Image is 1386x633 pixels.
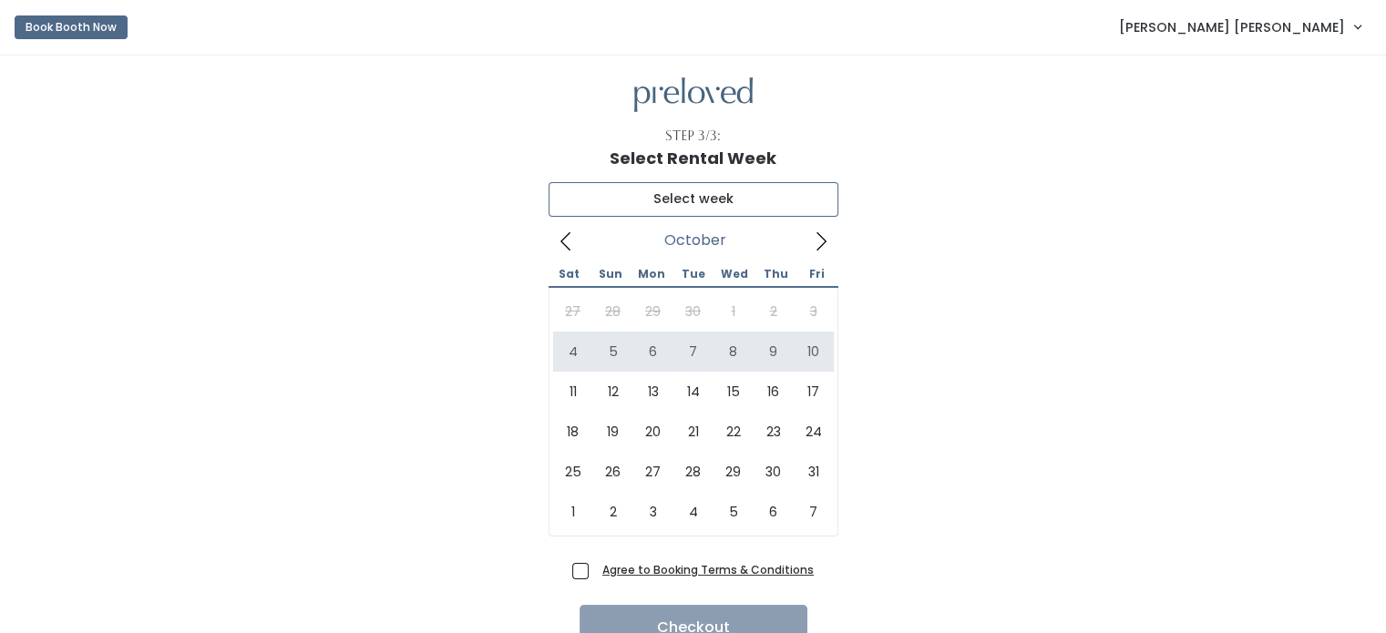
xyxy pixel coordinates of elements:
a: Agree to Booking Terms & Conditions [602,562,814,577]
span: October 18, 2025 [553,412,593,452]
span: October 21, 2025 [673,412,714,452]
a: [PERSON_NAME] [PERSON_NAME] [1101,7,1379,46]
span: Sat [549,269,590,280]
span: October 6, 2025 [633,332,673,372]
h1: Select Rental Week [610,149,776,168]
span: October 15, 2025 [714,372,754,412]
span: Thu [755,269,796,280]
span: Tue [672,269,714,280]
span: Fri [796,269,837,280]
span: October 4, 2025 [553,332,593,372]
span: November 5, 2025 [714,492,754,532]
span: October 12, 2025 [593,372,633,412]
span: October 13, 2025 [633,372,673,412]
span: Mon [631,269,672,280]
span: October 23, 2025 [754,412,794,452]
span: October 28, 2025 [673,452,714,492]
input: Select week [549,182,838,217]
button: Book Booth Now [15,15,128,39]
span: October 7, 2025 [673,332,714,372]
span: October 26, 2025 [593,452,633,492]
span: Sun [590,269,631,280]
span: October 16, 2025 [754,372,794,412]
img: preloved logo [634,77,753,113]
span: November 6, 2025 [754,492,794,532]
span: November 2, 2025 [593,492,633,532]
span: November 1, 2025 [553,492,593,532]
span: October 8, 2025 [714,332,754,372]
span: October 17, 2025 [794,372,834,412]
span: October 11, 2025 [553,372,593,412]
span: Wed [714,269,755,280]
span: October 24, 2025 [794,412,834,452]
span: October 14, 2025 [673,372,714,412]
span: October 5, 2025 [593,332,633,372]
span: October 27, 2025 [633,452,673,492]
span: October [664,237,726,244]
span: [PERSON_NAME] [PERSON_NAME] [1119,17,1345,37]
span: November 4, 2025 [673,492,714,532]
a: Book Booth Now [15,7,128,47]
div: Step 3/3: [665,127,721,146]
span: October 30, 2025 [754,452,794,492]
span: October 19, 2025 [593,412,633,452]
span: October 9, 2025 [754,332,794,372]
span: October 25, 2025 [553,452,593,492]
span: October 22, 2025 [714,412,754,452]
span: October 10, 2025 [794,332,834,372]
span: October 29, 2025 [714,452,754,492]
span: November 3, 2025 [633,492,673,532]
span: October 20, 2025 [633,412,673,452]
span: October 31, 2025 [794,452,834,492]
span: November 7, 2025 [794,492,834,532]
